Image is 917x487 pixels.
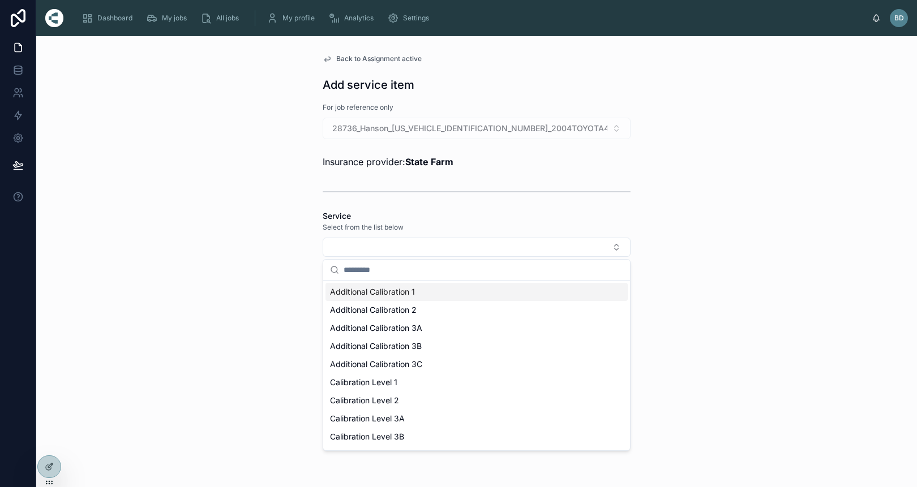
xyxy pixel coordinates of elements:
span: Back to Assignment active [336,54,422,63]
span: My profile [282,14,315,23]
h1: Add service item [323,77,414,93]
span: Calibration Level 1 [330,377,397,388]
span: All jobs [216,14,239,23]
a: Dashboard [78,8,140,28]
a: Settings [384,8,437,28]
span: Calibration Level 3A [330,413,405,424]
span: Additional Calibration 3A [330,322,422,334]
span: Analytics [344,14,374,23]
button: Select Button [323,238,631,257]
a: All jobs [197,8,247,28]
a: My jobs [143,8,195,28]
span: For job reference only [323,103,393,112]
span: Additional Calibration 2 [330,304,417,316]
a: Analytics [325,8,382,28]
span: Calibration Level 3B [330,431,404,442]
strong: State Farm [405,156,453,167]
span: My jobs [162,14,187,23]
a: My profile [263,8,323,28]
span: Additional Calibration 3B [330,341,422,352]
a: Back to Assignment active [323,54,422,63]
span: Additional Calibration 3C [330,359,422,370]
span: Calibration Level 2 [330,395,399,406]
img: App logo [45,9,63,27]
div: scrollable content [72,6,872,31]
span: Insurance provider: [323,156,453,167]
span: Calibration Level 3C [330,449,405,460]
span: Settings [403,14,429,23]
span: Additional Calibration 1 [330,286,415,298]
span: Dashboard [97,14,132,23]
span: Service [323,211,351,221]
span: BD [894,14,904,23]
span: Select from the list below [323,223,404,232]
div: Suggestions [323,281,630,450]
